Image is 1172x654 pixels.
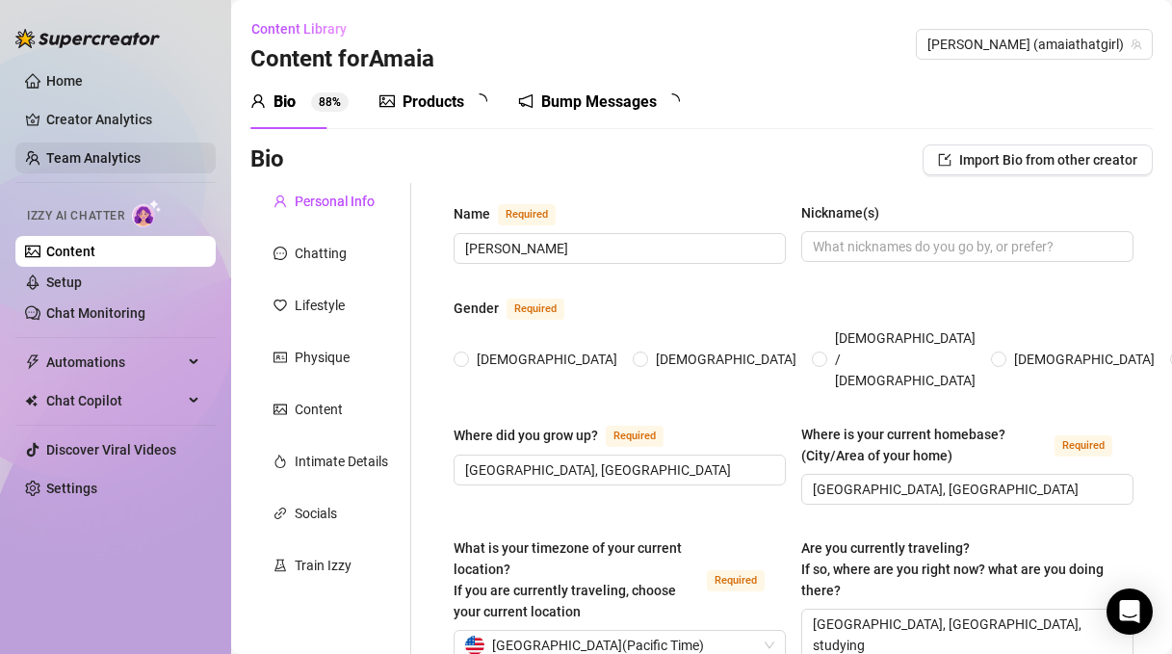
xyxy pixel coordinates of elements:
span: [DEMOGRAPHIC_DATA] / [DEMOGRAPHIC_DATA] [827,327,983,391]
span: Required [498,204,556,225]
span: [DEMOGRAPHIC_DATA] [648,349,804,370]
div: Socials [295,503,337,524]
div: Bio [273,91,296,114]
button: Import Bio from other creator [923,144,1153,175]
a: Team Analytics [46,150,141,166]
div: Products [403,91,464,114]
span: [DEMOGRAPHIC_DATA] [469,349,625,370]
sup: 88% [311,92,349,112]
div: Physique [295,347,350,368]
span: picture [379,93,395,109]
a: Setup [46,275,82,290]
input: Where is your current homebase? (City/Area of your home) [813,479,1118,500]
span: Required [1055,435,1112,457]
span: loading [469,91,489,111]
div: Content [295,399,343,420]
span: user [250,93,266,109]
a: Chat Monitoring [46,305,145,321]
div: Intimate Details [295,451,388,472]
label: Where is your current homebase? (City/Area of your home) [801,424,1133,466]
span: Automations [46,347,183,378]
a: Content [46,244,95,259]
div: Bump Messages [541,91,657,114]
a: Creator Analytics [46,104,200,135]
label: Nickname(s) [801,202,893,223]
div: Gender [454,298,499,319]
span: link [273,507,287,520]
span: thunderbolt [25,354,40,370]
span: message [273,247,287,260]
div: Nickname(s) [801,202,879,223]
div: Lifestyle [295,295,345,316]
h3: Content for Amaia [250,44,434,75]
div: Where did you grow up? [454,425,598,446]
div: Chatting [295,243,347,264]
a: Discover Viral Videos [46,442,176,458]
img: logo-BBDzfeDw.svg [15,29,160,48]
span: Required [507,299,564,320]
span: import [938,153,951,167]
span: idcard [273,351,287,364]
span: loading [662,91,682,111]
input: Nickname(s) [813,236,1118,257]
div: Personal Info [295,191,375,212]
span: Chat Copilot [46,385,183,416]
span: picture [273,403,287,416]
span: Are you currently traveling? If so, where are you right now? what are you doing there? [801,540,1104,598]
span: Required [707,570,765,591]
div: Open Intercom Messenger [1107,589,1153,635]
h3: Bio [250,144,284,175]
button: Content Library [250,13,362,44]
span: Import Bio from other creator [959,152,1137,168]
span: notification [518,93,534,109]
span: Required [606,426,664,447]
span: experiment [273,559,287,572]
span: What is your timezone of your current location? If you are currently traveling, choose your curre... [454,540,682,619]
img: Chat Copilot [25,394,38,407]
div: Train Izzy [295,555,352,576]
a: Settings [46,481,97,496]
a: Home [46,73,83,89]
span: fire [273,455,287,468]
input: Where did you grow up? [465,459,770,481]
span: [DEMOGRAPHIC_DATA] [1006,349,1162,370]
label: Name [454,202,577,225]
img: AI Chatter [132,199,162,227]
div: Name [454,203,490,224]
span: Izzy AI Chatter [27,207,124,225]
span: heart [273,299,287,312]
span: Content Library [251,21,347,37]
input: Name [465,238,770,259]
label: Gender [454,297,586,320]
label: Where did you grow up? [454,424,685,447]
span: user [273,195,287,208]
div: Where is your current homebase? (City/Area of your home) [801,424,1047,466]
span: Amaia (amaiathatgirl) [927,30,1141,59]
span: team [1131,39,1142,50]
